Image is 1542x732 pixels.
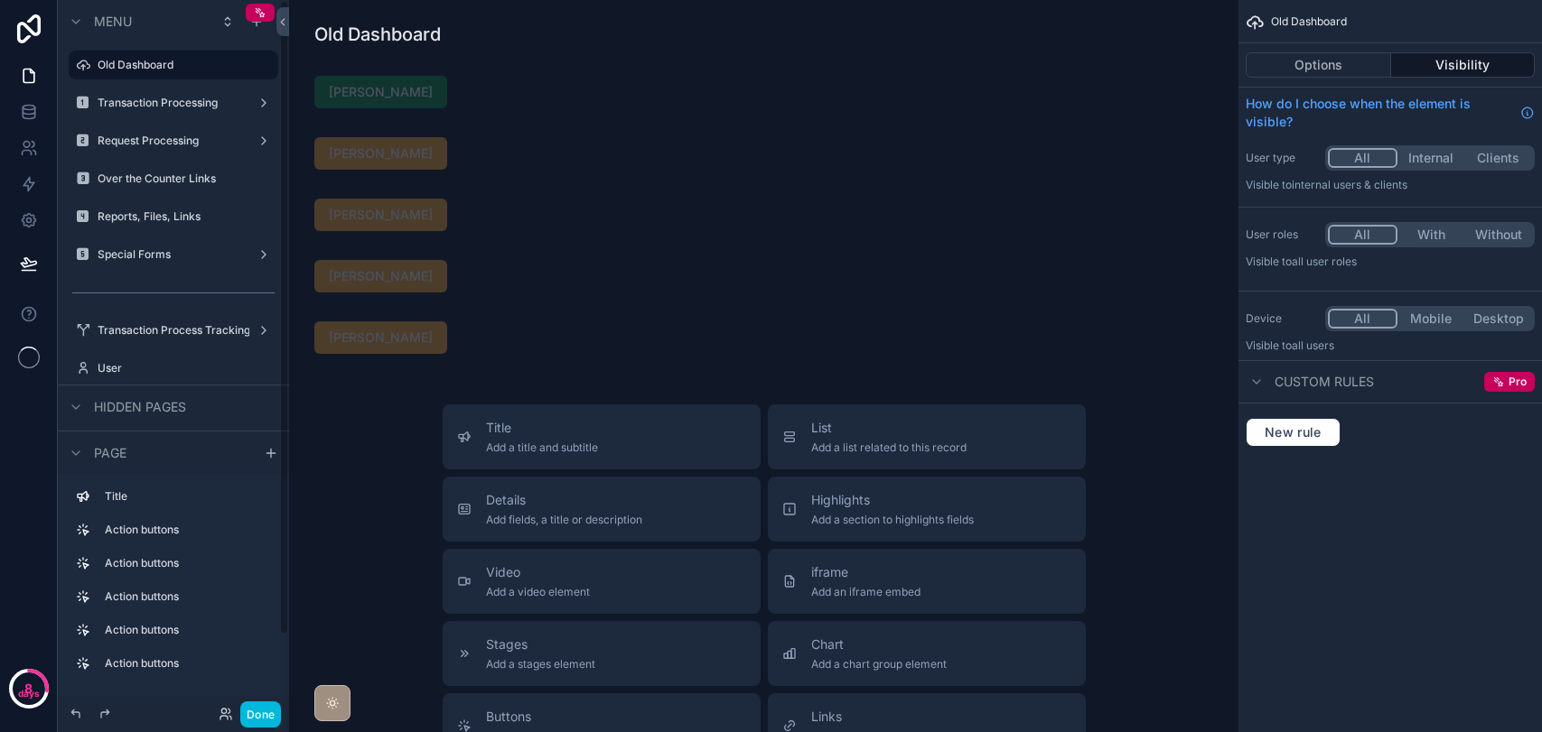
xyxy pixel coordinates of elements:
[240,701,281,727] button: Done
[98,323,249,338] label: Transaction Process Tracking
[768,404,1086,469] button: ListAdd a list related to this record
[486,708,613,726] span: Buttons
[98,209,267,224] label: Reports, Files, Links
[94,398,186,416] span: Hidden pages
[1464,148,1532,168] button: Clients
[1328,148,1397,168] button: All
[1271,14,1347,29] span: Old Dashboard
[486,585,590,599] span: Add a video element
[811,513,974,527] span: Add a section to highlights fields
[1246,338,1535,353] p: Visible to
[1257,424,1329,440] span: New rule
[768,621,1086,686] button: ChartAdd a chart group element
[1292,178,1407,191] span: Internal users & clients
[811,563,921,581] span: iframe
[1292,255,1357,268] span: All user roles
[105,623,264,637] label: Action buttons
[1397,225,1465,245] button: With
[1246,95,1513,131] span: How do I choose when the element is visible?
[1397,309,1465,329] button: Mobile
[1246,178,1535,192] p: Visible to
[94,13,132,31] span: Menu
[486,513,642,527] span: Add fields, a title or description
[1391,52,1536,78] button: Visibility
[58,474,289,696] div: scrollable content
[486,563,590,581] span: Video
[18,687,40,701] p: days
[768,477,1086,542] button: HighlightsAdd a section to highlights fields
[768,549,1086,614] button: iframeAdd an iframe embed
[98,58,267,72] label: Old Dashboard
[105,589,264,604] label: Action buttons
[98,96,242,110] label: Transaction Processing
[1246,255,1535,269] p: Visible to
[486,657,595,672] span: Add a stages element
[105,489,264,504] label: Title
[1328,309,1397,329] button: All
[24,680,33,698] p: 8
[486,635,595,653] span: Stages
[1292,338,1334,352] span: all users
[1397,148,1465,168] button: Internal
[98,361,267,375] label: User
[1328,225,1397,245] button: All
[98,171,267,186] label: Over the Counter Links
[1246,418,1341,447] button: New rule
[1246,95,1535,131] a: How do I choose when the element is visible?
[1275,373,1374,391] span: Custom rules
[811,708,888,726] span: Links
[811,657,947,672] span: Add a chart group element
[98,134,242,148] label: Request Processing
[94,444,126,462] span: Page
[486,440,598,455] span: Add a title and subtitle
[105,556,264,570] label: Action buttons
[1464,309,1532,329] button: Desktop
[1246,52,1391,78] button: Options
[1509,375,1527,389] span: Pro
[1246,151,1318,165] label: User type
[98,247,242,262] label: Special Forms
[811,491,974,509] span: Highlights
[443,549,761,614] button: VideoAdd a video element
[443,621,761,686] button: StagesAdd a stages element
[811,440,967,455] span: Add a list related to this record
[443,477,761,542] button: DetailsAdd fields, a title or description
[811,635,947,653] span: Chart
[1464,225,1532,245] button: Without
[811,419,967,437] span: List
[105,523,264,537] label: Action buttons
[443,404,761,469] button: TitleAdd a title and subtitle
[1246,311,1318,326] label: Device
[486,491,642,509] span: Details
[1246,227,1318,242] label: User roles
[486,419,598,437] span: Title
[811,585,921,599] span: Add an iframe embed
[105,656,264,671] label: Action buttons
